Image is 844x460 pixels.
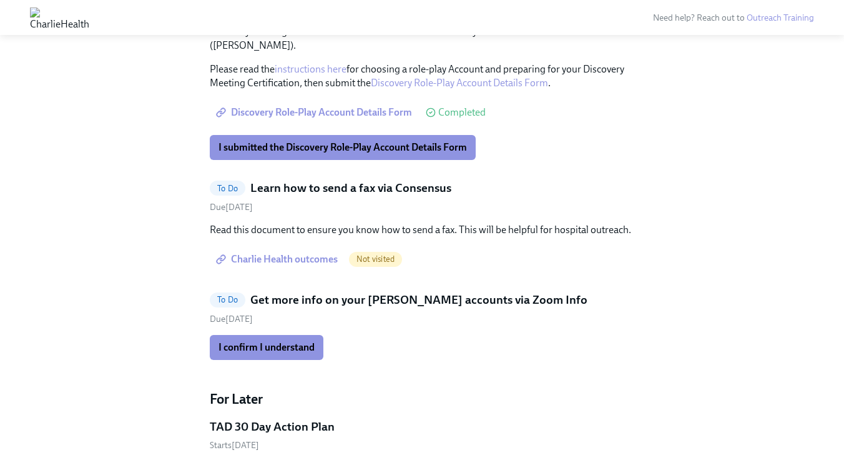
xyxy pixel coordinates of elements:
[210,247,346,272] a: Charlie Health outcomes
[210,180,634,213] a: To DoLearn how to send a fax via ConsensusDue[DATE]
[210,419,335,435] h5: TAD 30 Day Action Plan
[653,12,814,23] span: Need help? Reach out to
[747,12,814,23] a: Outreach Training
[210,440,259,451] span: Friday, September 19th 2025, 10:00 am
[275,63,346,75] a: instructions here
[210,419,634,452] a: TAD 30 Day Action PlanStarts[DATE]
[210,100,421,125] a: Discovery Role-Play Account Details Form
[30,7,89,27] img: CharlieHealth
[210,295,245,304] span: To Do
[210,314,253,324] span: Saturday, September 27th 2025, 10:00 am
[349,254,402,264] span: Not visited
[250,292,587,308] h5: Get more info on your [PERSON_NAME] accounts via Zoom Info
[210,223,634,237] p: Read this document to ensure you know how to send a fax. This will be helpful for hospital outreach.
[210,62,634,90] p: Please read the for choosing a role-play Account and preparing for your Discovery Meeting Certifi...
[218,141,467,154] span: I submitted the Discovery Role-Play Account Details Form
[210,292,634,325] a: To DoGet more info on your [PERSON_NAME] accounts via Zoom InfoDue[DATE]
[210,202,253,212] span: Saturday, September 13th 2025, 10:00 am
[250,180,451,196] h5: Learn how to send a fax via Consensus
[210,135,476,160] button: I submitted the Discovery Role-Play Account Details Form
[218,341,315,354] span: I confirm I understand
[210,390,634,409] h4: For Later
[218,106,412,119] span: Discovery Role-Play Account Details Form
[438,107,486,117] span: Completed
[218,253,338,266] span: Charlie Health outcomes
[371,77,548,89] a: Discovery Role-Play Account Details Form
[210,335,323,360] button: I confirm I understand
[210,184,245,193] span: To Do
